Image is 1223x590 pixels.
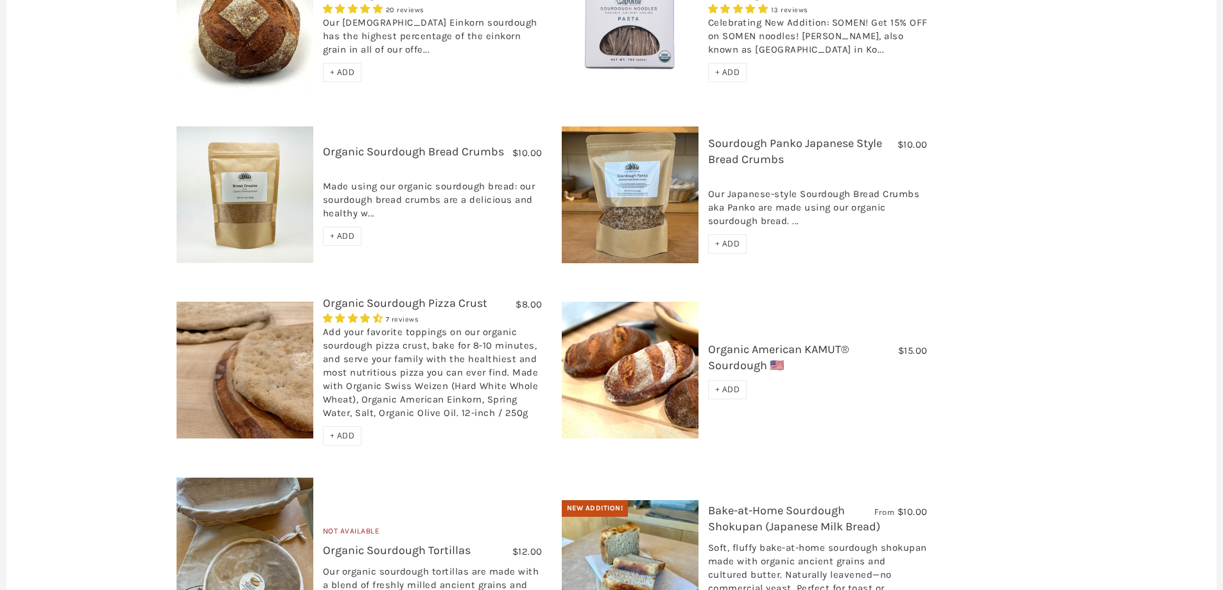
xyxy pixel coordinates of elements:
[323,3,386,15] span: 4.95 stars
[323,166,542,227] div: Made using our organic sourdough bread: our sourdough bread crumbs are a delicious and healthy w...
[708,16,928,63] div: Celebrating New Addition: SOMEN! Get 15% OFF on SOMEN noodles! [PERSON_NAME], also known as [GEOG...
[708,342,849,372] a: Organic American KAMUT® Sourdough 🇺🇸
[330,430,355,441] span: + ADD
[323,313,386,324] span: 4.29 stars
[715,67,740,78] span: + ADD
[708,174,928,234] div: Our Japanese-style Sourdough Bread Crumbs aka Panko are made using our organic sourdough bread. ...
[708,3,771,15] span: 4.85 stars
[323,325,542,426] div: Add your favorite toppings on our organic sourdough pizza crust, bake for 8-10 minutes, and serve...
[708,136,882,166] a: Sourdough Panko Japanese Style Bread Crumbs
[562,126,698,263] img: Sourdough Panko Japanese Style Bread Crumbs
[898,345,928,356] span: $15.00
[330,230,355,241] span: + ADD
[898,139,928,150] span: $10.00
[898,506,928,517] span: $10.00
[386,315,419,324] span: 7 reviews
[708,63,747,82] div: + ADD
[771,6,808,14] span: 13 reviews
[323,426,362,446] div: + ADD
[715,384,740,395] span: + ADD
[323,227,362,246] div: + ADD
[323,543,471,557] a: Organic Sourdough Tortillas
[330,67,355,78] span: + ADD
[323,525,542,542] div: Not Available
[323,63,362,82] div: + ADD
[323,16,542,63] div: Our [DEMOGRAPHIC_DATA] Einkorn sourdough has the highest percentage of the einkorn grain in all o...
[323,296,487,310] a: Organic Sourdough Pizza Crust
[177,302,313,438] img: Organic Sourdough Pizza Crust
[715,238,740,249] span: + ADD
[386,6,424,14] span: 20 reviews
[512,147,542,159] span: $10.00
[708,234,747,254] div: + ADD
[874,507,894,517] span: From
[323,144,504,159] a: Organic Sourdough Bread Crumbs
[562,500,629,517] div: New Addition!
[177,126,313,263] img: Organic Sourdough Bread Crumbs
[516,299,542,310] span: $8.00
[512,546,542,557] span: $12.00
[708,380,747,399] div: + ADD
[562,302,698,438] img: Organic American KAMUT® Sourdough 🇺🇸
[708,503,880,534] a: Bake-at-Home Sourdough Shokupan (Japanese Milk Bread)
